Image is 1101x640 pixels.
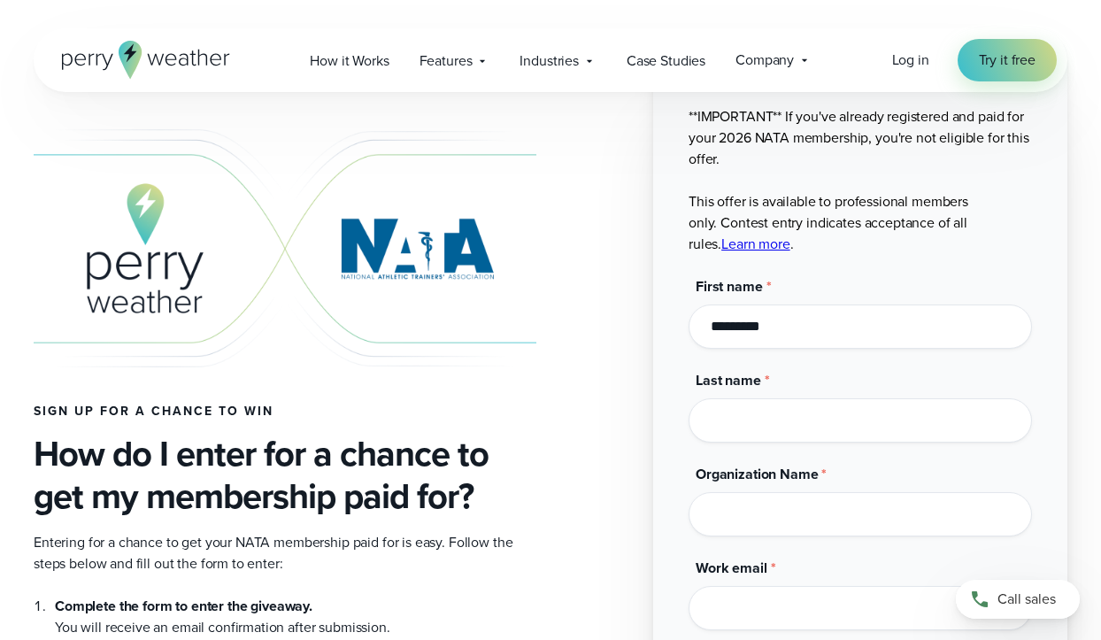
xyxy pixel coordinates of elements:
[735,50,794,71] span: Company
[956,580,1080,619] a: Call sales
[55,596,536,638] li: You will receive an email confirmation after submission.
[295,42,404,79] a: How it Works
[520,50,579,72] span: Industries
[892,50,929,71] a: Log in
[34,433,536,518] h3: How do I enter for a chance to get my membership paid for?
[696,370,761,390] span: Last name
[627,50,705,72] span: Case Studies
[979,50,1036,71] span: Try it free
[34,532,536,574] p: Entering for a chance to get your NATA membership paid for is easy. Follow the steps below and fi...
[958,39,1057,81] a: Try it free
[55,596,312,616] strong: Complete the form to enter the giveaway.
[34,405,536,419] h4: Sign up for a chance to win
[721,234,790,254] a: Learn more
[892,50,929,70] span: Log in
[696,464,818,484] span: Organization Name
[612,42,720,79] a: Case Studies
[696,276,763,297] span: First name
[310,50,389,72] span: How it Works
[420,50,473,72] span: Features
[997,589,1056,610] span: Call sales
[689,106,1032,255] p: **IMPORTANT** If you've already registered and paid for your 2026 NATA membership, you're not eli...
[696,558,767,578] span: Work email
